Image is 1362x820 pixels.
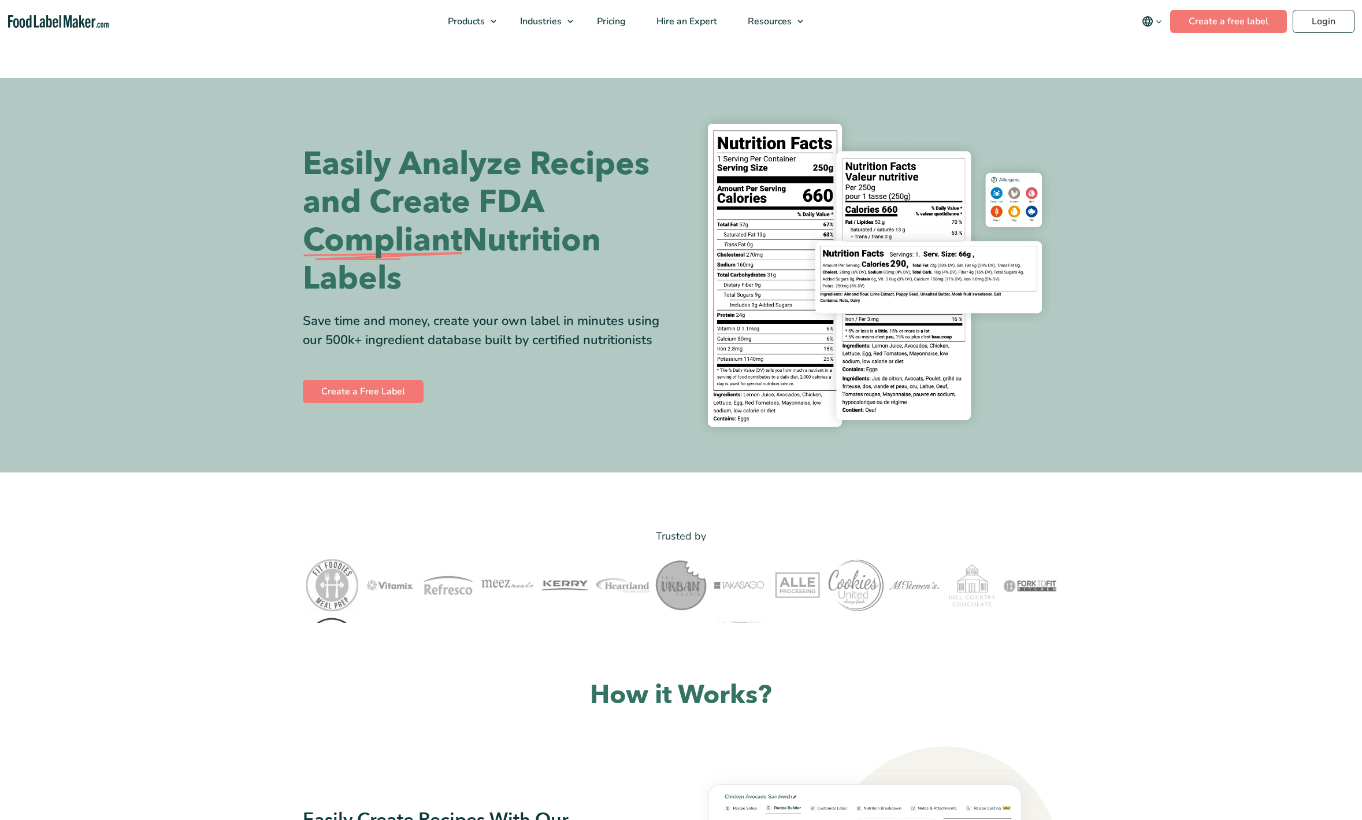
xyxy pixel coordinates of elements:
[1170,10,1287,33] a: Create a free label
[1293,10,1354,33] a: Login
[303,221,462,260] span: Compliant
[303,145,673,298] h1: Easily Analyze Recipes and Create FDA Nutrition Labels
[444,15,486,28] span: Products
[303,528,1060,545] p: Trusted by
[303,380,424,403] a: Create a Free Label
[744,15,793,28] span: Resources
[653,15,718,28] span: Hire an Expert
[303,312,673,350] div: Save time and money, create your own label in minutes using our 500k+ ingredient database built b...
[593,15,627,28] span: Pricing
[303,678,1060,712] h2: How it Works?
[517,15,563,28] span: Industries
